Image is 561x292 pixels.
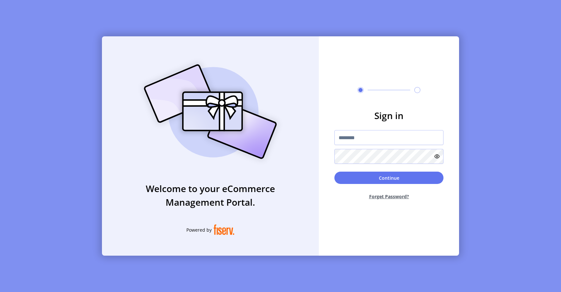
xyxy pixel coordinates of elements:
h3: Sign in [334,109,443,122]
button: Continue [334,172,443,184]
button: Forget Password? [334,188,443,205]
img: card_Illustration.svg [134,57,287,166]
h3: Welcome to your eCommerce Management Portal. [102,182,319,209]
span: Powered by [186,226,212,233]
